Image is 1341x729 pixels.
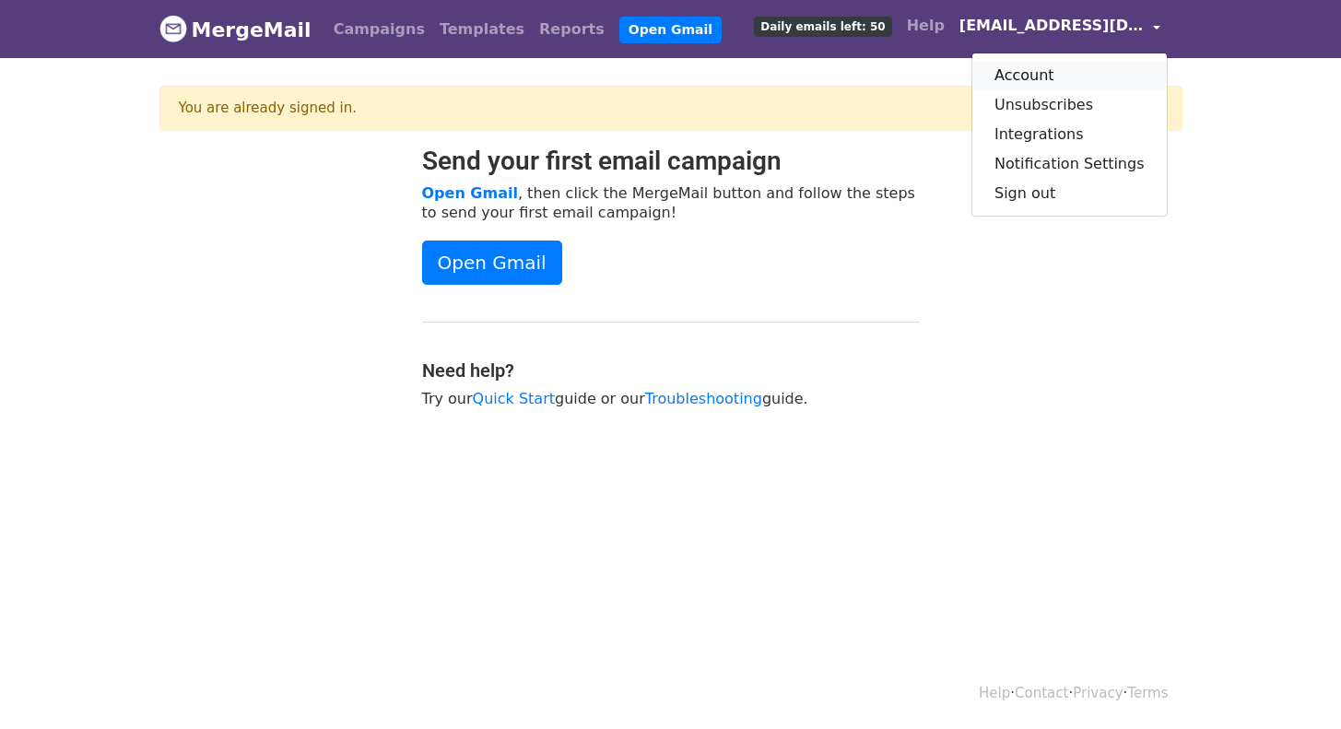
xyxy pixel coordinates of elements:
h2: Send your first email campaign [422,146,920,177]
div: [EMAIL_ADDRESS][DOMAIN_NAME] [971,53,1168,217]
img: MergeMail logo [159,15,187,42]
a: Troubleshooting [645,390,762,407]
a: Privacy [1073,685,1123,701]
p: Try our guide or our guide. [422,389,920,408]
a: Integrations [972,120,1167,149]
a: Unsubscribes [972,90,1167,120]
a: Sign out [972,179,1167,208]
a: Daily emails left: 50 [747,7,899,44]
a: Contact [1015,685,1068,701]
a: Campaigns [326,11,432,48]
a: MergeMail [159,10,312,49]
a: Open Gmail [422,184,518,202]
a: Help [979,685,1010,701]
p: , then click the MergeMail button and follow the steps to send your first email campaign! [422,183,920,222]
span: Daily emails left: 50 [754,17,891,37]
a: Quick Start [473,390,555,407]
a: Terms [1127,685,1168,701]
a: Notification Settings [972,149,1167,179]
a: [EMAIL_ADDRESS][DOMAIN_NAME] [952,7,1168,51]
a: Open Gmail [422,241,562,285]
a: Help [900,7,952,44]
a: Open Gmail [619,17,722,43]
h4: Need help? [422,359,920,382]
iframe: Chat Widget [1249,641,1341,729]
span: [EMAIL_ADDRESS][DOMAIN_NAME] [959,15,1144,37]
a: Templates [432,11,532,48]
div: You are already signed in. [179,98,1145,119]
a: Reports [532,11,612,48]
a: Account [972,61,1167,90]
